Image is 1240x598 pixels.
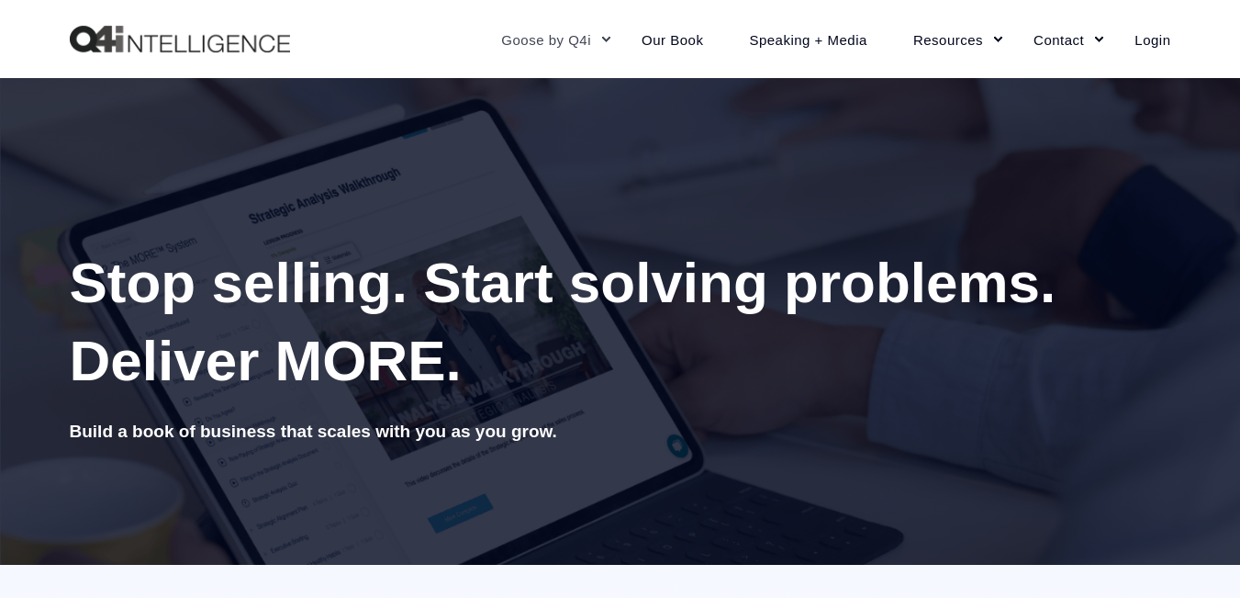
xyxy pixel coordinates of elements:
a: Back to Home [70,26,290,53]
span: Stop selling. Start solving problems. Deliver MORE. [70,251,1056,392]
img: Q4intelligence, LLC logo [70,26,290,53]
h5: Build a book of business that scales with you as you grow. [70,418,1171,446]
